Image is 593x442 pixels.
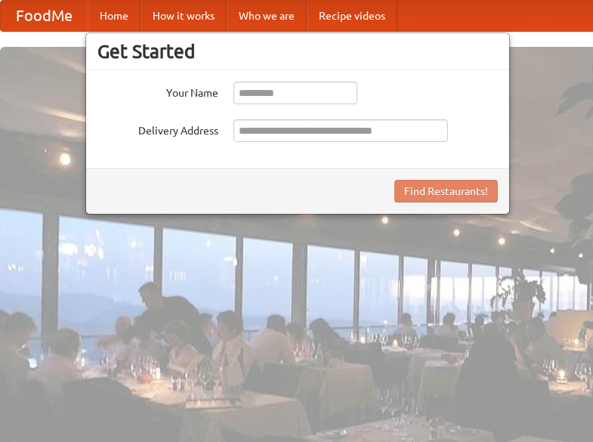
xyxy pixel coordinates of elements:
[97,119,218,138] label: Delivery Address
[1,1,88,31] a: FoodMe
[227,1,307,31] a: Who we are
[394,180,498,202] button: Find Restaurants!
[97,82,218,100] label: Your Name
[97,40,498,63] h3: Get Started
[88,1,141,31] a: Home
[141,1,227,31] a: How it works
[307,1,397,31] a: Recipe videos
